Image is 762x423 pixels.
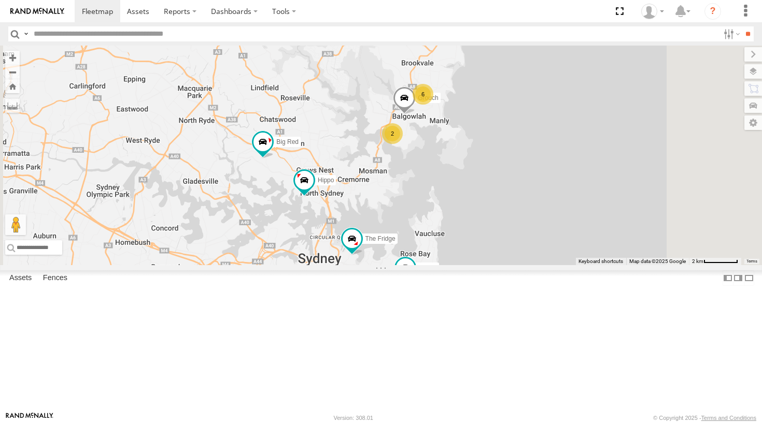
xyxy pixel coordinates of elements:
[723,270,733,285] label: Dock Summary Table to the Left
[692,258,703,264] span: 2 km
[276,138,299,145] span: Big Red
[5,214,26,235] button: Drag Pegman onto the map to open Street View
[419,264,437,271] span: Ferrari
[704,3,721,20] i: ?
[5,65,20,79] button: Zoom out
[5,79,20,93] button: Zoom Home
[413,84,433,105] div: 6
[746,259,757,264] a: Terms (opens in new tab)
[10,8,64,15] img: rand-logo.svg
[689,258,741,265] button: Map scale: 2 km per 63 pixels
[653,415,756,421] div: © Copyright 2025 -
[744,270,754,285] label: Hide Summary Table
[4,271,37,285] label: Assets
[629,258,686,264] span: Map data ©2025 Google
[334,415,373,421] div: Version: 308.01
[638,4,668,19] div: myBins Admin
[701,415,756,421] a: Terms and Conditions
[22,26,30,41] label: Search Query
[5,51,20,65] button: Zoom in
[719,26,742,41] label: Search Filter Options
[744,115,762,130] label: Map Settings
[5,98,20,113] label: Measure
[365,235,396,242] span: The Fridge
[733,270,743,285] label: Dock Summary Table to the Right
[318,177,334,184] span: Hippo
[38,271,73,285] label: Fences
[6,413,53,423] a: Visit our Website
[382,123,403,144] div: 2
[578,258,623,265] button: Keyboard shortcuts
